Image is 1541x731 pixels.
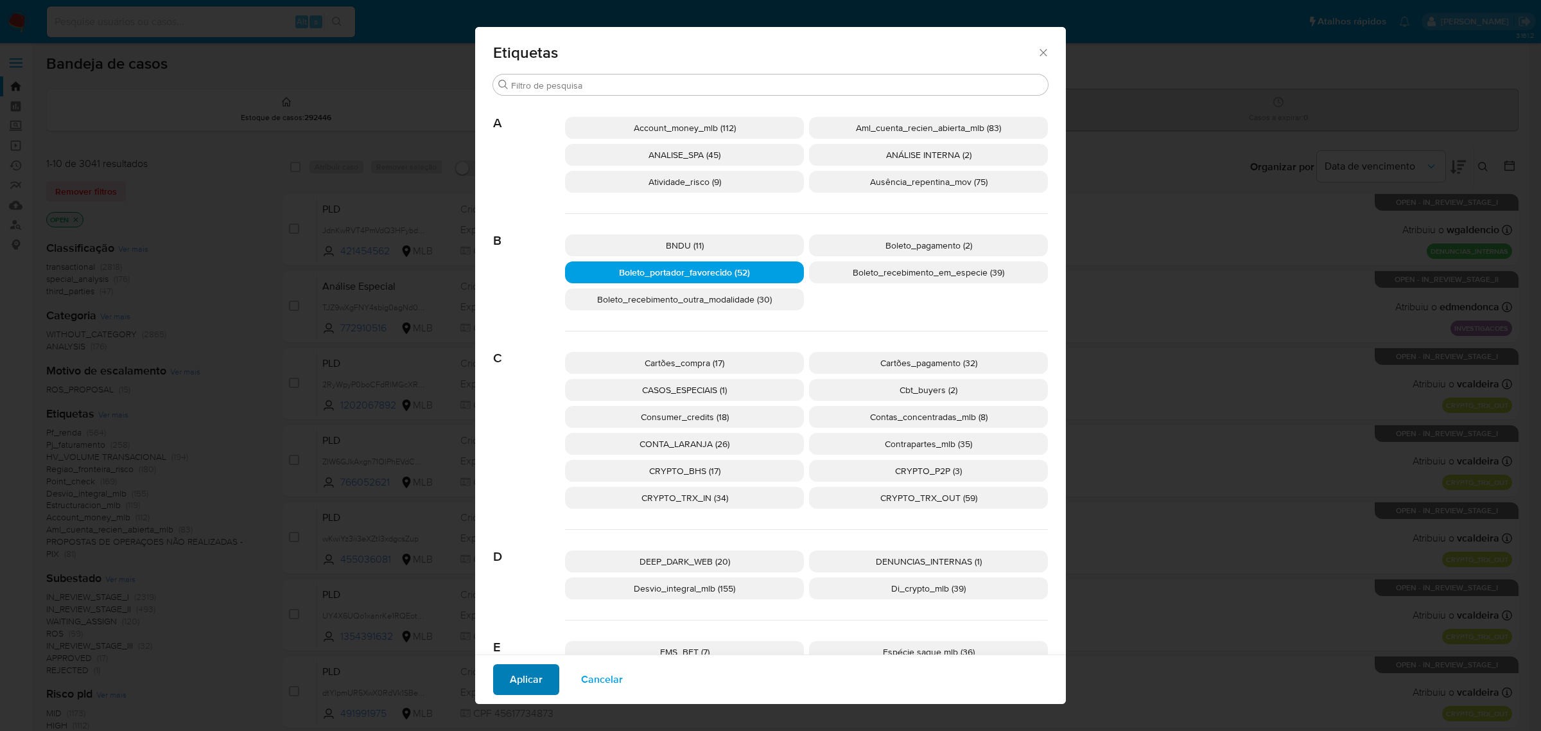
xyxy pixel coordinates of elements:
[649,464,720,477] span: CRYPTO_BHS (17)
[581,665,623,694] span: Cancelar
[564,664,640,695] button: Cancelar
[876,555,982,568] span: DENUNCIAS_INTERNAS (1)
[885,437,972,450] span: Contrapartes_mlb (35)
[883,646,975,658] span: Espécie saque mlb (36)
[565,171,804,193] div: Atividade_risco (9)
[565,144,804,166] div: ANALISE_SPA (45)
[634,121,736,134] span: Account_money_mlb (112)
[645,357,724,369] span: Cartões_compra (17)
[809,460,1048,482] div: CRYPTO_P2P (3)
[565,433,804,455] div: CONTA_LARANJA (26)
[880,357,977,369] span: Cartões_pagamento (32)
[565,379,804,401] div: CASOS_ESPECIAIS (1)
[493,621,565,655] span: E
[809,550,1048,572] div: DENUNCIAS_INTERNAS (1)
[895,464,962,477] span: CRYPTO_P2P (3)
[809,171,1048,193] div: Ausência_repentina_mov (75)
[649,148,720,161] span: ANALISE_SPA (45)
[634,582,735,595] span: Desvio_integral_mlb (155)
[809,379,1048,401] div: Cbt_buyers (2)
[565,352,804,374] div: Cartões_compra (17)
[565,641,804,663] div: EMS_BET (7)
[641,410,729,423] span: Consumer_credits (18)
[510,665,543,694] span: Aplicar
[856,121,1001,134] span: Aml_cuenta_recien_abierta_mlb (83)
[511,80,1043,91] input: Filtro de pesquisa
[809,234,1048,256] div: Boleto_pagamento (2)
[886,148,971,161] span: ANÁLISE INTERNA (2)
[597,293,772,306] span: Boleto_recebimento_outra_modalidade (30)
[565,460,804,482] div: CRYPTO_BHS (17)
[1037,46,1049,58] button: Fechar
[493,45,1037,60] span: Etiquetas
[809,352,1048,374] div: Cartões_pagamento (32)
[565,234,804,256] div: BNDU (11)
[565,550,804,572] div: DEEP_DARK_WEB (20)
[493,214,565,249] span: B
[565,117,804,139] div: Account_money_mlb (112)
[809,487,1048,509] div: CRYPTO_TRX_OUT (59)
[565,288,804,310] div: Boleto_recebimento_outra_modalidade (30)
[640,437,729,450] span: CONTA_LARANJA (26)
[900,383,957,396] span: Cbt_buyers (2)
[870,175,988,188] span: Ausência_repentina_mov (75)
[649,175,721,188] span: Atividade_risco (9)
[493,96,565,131] span: A
[809,406,1048,428] div: Contas_concentradas_mlb (8)
[565,577,804,599] div: Desvio_integral_mlb (155)
[880,491,977,504] span: CRYPTO_TRX_OUT (59)
[641,491,728,504] span: CRYPTO_TRX_IN (34)
[666,239,704,252] span: BNDU (11)
[660,646,710,658] span: EMS_BET (7)
[493,331,565,366] span: C
[565,406,804,428] div: Consumer_credits (18)
[498,80,509,90] button: Buscar
[809,261,1048,283] div: Boleto_recebimento_em_especie (39)
[809,144,1048,166] div: ANÁLISE INTERNA (2)
[809,577,1048,599] div: Di_crypto_mlb (39)
[853,266,1004,279] span: Boleto_recebimento_em_especie (39)
[642,383,727,396] span: CASOS_ESPECIAIS (1)
[809,117,1048,139] div: Aml_cuenta_recien_abierta_mlb (83)
[809,433,1048,455] div: Contrapartes_mlb (35)
[493,664,559,695] button: Aplicar
[870,410,988,423] span: Contas_concentradas_mlb (8)
[640,555,730,568] span: DEEP_DARK_WEB (20)
[891,582,966,595] span: Di_crypto_mlb (39)
[493,530,565,565] span: D
[565,487,804,509] div: CRYPTO_TRX_IN (34)
[565,261,804,283] div: Boleto_portador_favorecido (52)
[809,641,1048,663] div: Espécie saque mlb (36)
[619,266,750,279] span: Boleto_portador_favorecido (52)
[885,239,972,252] span: Boleto_pagamento (2)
